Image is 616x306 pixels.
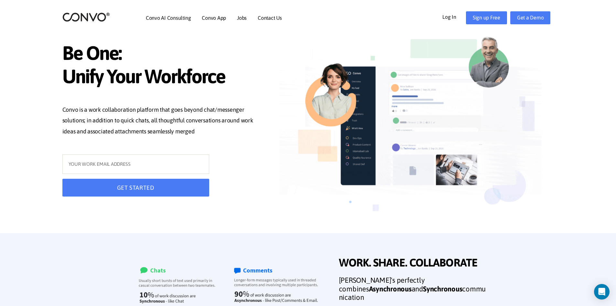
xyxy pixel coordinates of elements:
[62,65,262,90] span: Unify Your Workforce
[202,15,226,20] a: Convo App
[237,15,247,20] a: Jobs
[442,11,466,22] a: Log In
[62,104,262,139] p: Convo is a work collaboration platform that goes beyond chat/messenger solutions; in addition to ...
[146,15,191,20] a: Convo AI Consulting
[369,285,412,293] strong: Asynchronous
[62,179,209,197] button: GET STARTED
[510,11,551,24] a: Get a Demo
[594,284,610,300] div: Open Intercom Messenger
[339,256,488,271] span: WORK. SHARE. COLLABORATE
[258,15,282,20] a: Contact Us
[423,285,462,293] strong: Synchronous
[62,154,209,174] input: YOUR WORK EMAIL ADDRESS
[62,12,110,22] img: logo_2.png
[466,11,507,24] a: Sign up Free
[279,28,542,232] img: image_not_found
[62,41,262,66] span: Be One:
